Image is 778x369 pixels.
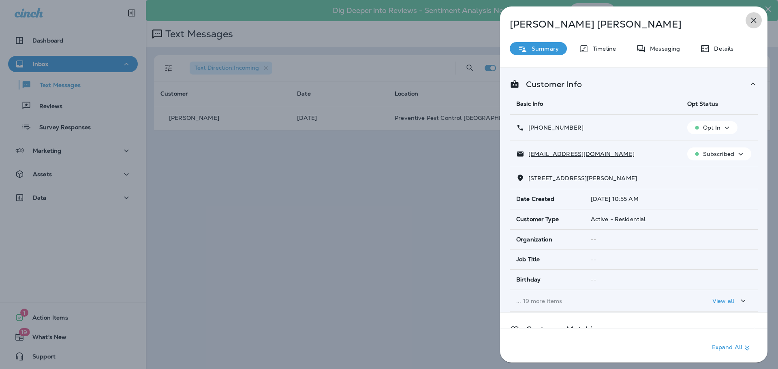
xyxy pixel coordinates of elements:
button: View all [709,293,751,308]
p: ... 19 more items [516,298,674,304]
span: Job Title [516,256,540,263]
span: -- [591,276,596,284]
span: Opt Status [687,100,718,107]
p: View all [712,298,734,304]
p: [PHONE_NUMBER] [524,124,583,131]
p: Expand All [712,343,752,353]
span: Organization [516,236,552,243]
p: Customer Info [519,81,582,87]
p: [EMAIL_ADDRESS][DOMAIN_NAME] [524,151,635,157]
p: Summary [528,45,559,52]
span: [STREET_ADDRESS][PERSON_NAME] [528,175,637,182]
p: Timeline [589,45,616,52]
p: Customer Matching [519,326,603,333]
span: Active - Residential [591,215,646,223]
button: Subscribed [687,147,751,160]
span: -- [591,256,596,263]
span: -- [591,236,596,243]
span: Basic Info [516,100,543,107]
p: Messaging [646,45,680,52]
p: Opt In [703,124,721,131]
p: Details [710,45,733,52]
p: Subscribed [703,151,734,157]
span: Date Created [516,196,554,203]
button: Opt In [687,121,738,134]
p: [PERSON_NAME] [PERSON_NAME] [510,19,731,30]
span: Customer Type [516,216,559,223]
span: [DATE] 10:55 AM [591,195,639,203]
span: Birthday [516,276,541,283]
button: Expand All [709,341,755,355]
